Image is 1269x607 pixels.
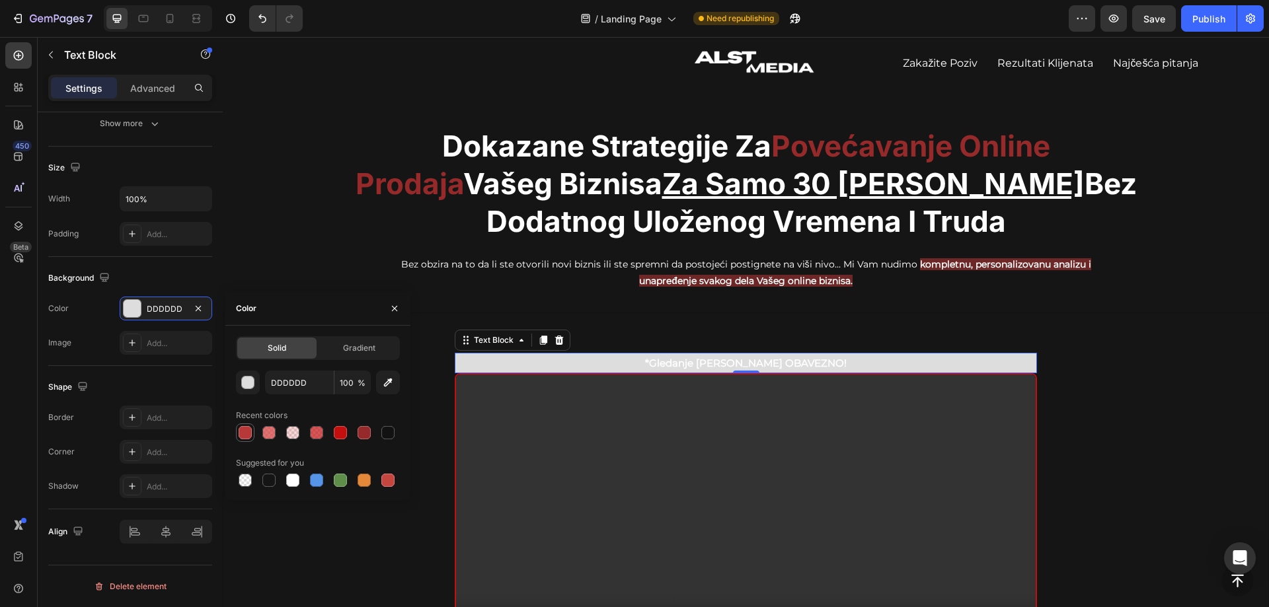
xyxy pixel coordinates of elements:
[249,5,303,32] div: Undo/Redo
[48,576,212,597] button: Delete element
[48,378,91,396] div: Shape
[48,411,74,423] div: Border
[223,37,1269,607] iframe: Design area
[1132,5,1176,32] button: Save
[147,338,209,349] div: Add...
[147,481,209,493] div: Add...
[1192,12,1225,26] div: Publish
[100,117,161,130] div: Show more
[147,412,209,424] div: Add...
[48,228,79,240] div: Padding
[130,81,175,95] p: Advanced
[233,317,813,335] p: *Gledanje [PERSON_NAME] OBAVEZNO!
[147,229,209,240] div: Add...
[236,303,256,314] div: Color
[48,337,71,349] div: Image
[48,193,70,205] div: Width
[601,12,662,26] span: Landing Page
[265,371,334,394] input: Eg: FFFFFF
[13,141,32,151] div: 450
[5,5,98,32] button: 7
[65,81,102,95] p: Settings
[236,457,304,469] div: Suggested for you
[595,12,598,26] span: /
[343,342,375,354] span: Gradient
[120,187,211,211] input: Auto
[64,47,176,63] p: Text Block
[440,129,862,164] u: Za Samo 30 [PERSON_NAME]
[147,303,185,315] div: DDDDDD
[48,159,83,177] div: Size
[48,269,112,287] div: Background
[48,446,75,458] div: Corner
[1143,13,1165,24] span: Save
[358,377,365,389] span: %
[94,579,167,594] div: Delete element
[48,480,79,492] div: Shadow
[48,112,212,135] button: Show more
[1181,5,1237,32] button: Publish
[707,13,774,24] span: Need republishing
[147,446,209,458] div: Add...
[1224,542,1256,574] div: Open Intercom Messenger
[87,11,93,26] p: 7
[10,242,32,252] div: Beta
[236,410,288,421] div: Recent colors
[249,297,293,309] div: Text Block
[161,219,886,252] p: Bez obzira na to da li ste otvorili novi biznis ili ste spremni da postojeći postignete na viši n...
[48,303,69,314] div: Color
[268,342,286,354] span: Solid
[48,523,86,541] div: Align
